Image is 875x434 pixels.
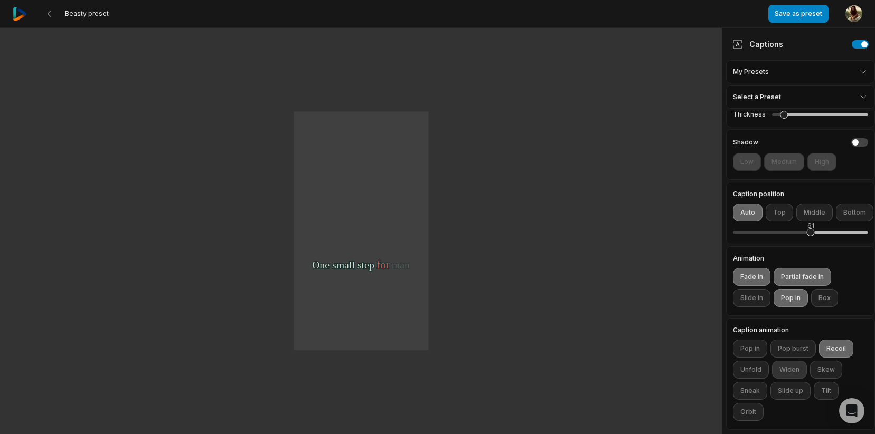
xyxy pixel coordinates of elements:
button: Sneak [733,382,767,400]
button: Skew [810,361,842,379]
button: Pop burst [770,340,816,358]
label: Thickness [733,110,766,119]
button: Middle [796,204,833,221]
button: Save as preset [768,5,829,23]
button: Bottom [836,204,873,221]
button: High [807,153,836,171]
button: Box [811,289,838,307]
img: reap [13,7,27,21]
div: Open Intercom Messenger [839,398,864,423]
h4: Shadow [733,139,758,146]
div: Captions [732,38,783,50]
button: Auto [733,204,763,221]
button: Orbit [733,403,764,421]
span: Beasty preset [65,9,109,18]
label: Caption animation [733,327,868,333]
div: My Presets [726,60,875,83]
button: Fade in [733,268,770,286]
button: Unfold [733,361,769,379]
button: Partial fade in [774,268,831,286]
button: Top [766,204,793,221]
button: Pop in [733,340,767,358]
label: Caption position [733,191,868,197]
button: Widen [772,361,807,379]
button: Tilt [814,382,839,400]
div: Select a Preset [726,85,875,109]
div: 61 [807,221,814,230]
button: Recoil [819,340,853,358]
button: Slide up [770,382,811,400]
button: Low [733,153,761,171]
button: Pop in [774,289,808,307]
label: Animation [733,255,868,262]
button: Slide in [733,289,770,307]
button: Medium [764,153,804,171]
